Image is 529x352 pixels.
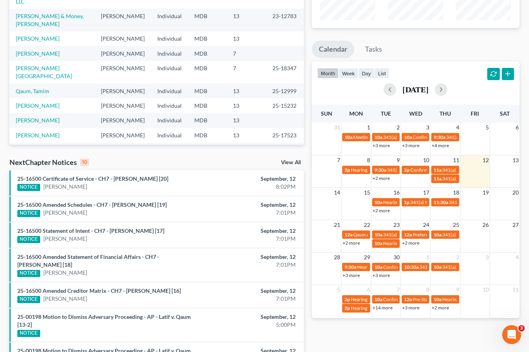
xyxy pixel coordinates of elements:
span: 10a [434,232,441,238]
span: 11a [434,167,441,173]
span: 2 [396,123,400,132]
span: 9 [455,285,460,294]
span: 12a [404,296,412,302]
td: 7 [227,46,266,61]
div: September, 12 [208,287,296,295]
td: Individual [151,84,188,98]
td: 13 [227,143,266,157]
span: Wed [409,110,422,117]
a: [PERSON_NAME] [43,183,87,191]
a: [PERSON_NAME] [16,35,60,42]
span: 10a [434,296,441,302]
td: MDB [188,128,227,142]
a: +2 more [432,305,449,311]
span: 5 [485,123,490,132]
div: NOTICE [17,236,40,243]
td: 13 [227,128,266,142]
span: 8 [366,155,371,165]
span: 28 [333,253,341,262]
span: 341(a) meeting for [PERSON_NAME] & [PERSON_NAME] [387,167,505,173]
td: [PERSON_NAME] [95,98,151,113]
td: [PERSON_NAME] [95,143,151,157]
a: [PERSON_NAME] [16,132,60,139]
span: 9:30a [434,134,445,140]
span: 4 [455,123,460,132]
span: 12a [345,232,352,238]
a: 25-16500 Statement of Intent - CH7 - [PERSON_NAME] [17] [17,227,164,234]
div: NOTICE [17,330,40,337]
td: [PERSON_NAME] [95,128,151,142]
span: 341(a) meeting for [PERSON_NAME] [449,199,525,205]
a: 25-16500 Amended Statement of Financial Affairs - CH7 - [PERSON_NAME] [18] [17,253,159,268]
span: 8 [425,285,430,294]
a: [PERSON_NAME] [43,209,87,217]
td: Individual [151,113,188,128]
span: 341(a) meeting for [PERSON_NAME] [PERSON_NAME] [383,134,497,140]
a: +14 more [373,305,393,311]
div: 5:00PM [208,321,296,329]
a: [PERSON_NAME] [43,295,87,303]
td: MDB [188,98,227,113]
div: 7:01PM [208,295,296,303]
a: Tasks [358,41,389,58]
span: 2p [404,167,410,173]
span: 22 [363,220,371,230]
span: 30 [393,253,400,262]
span: 1 [425,253,430,262]
span: 4 [515,253,520,262]
span: 10a [374,240,382,246]
span: 25 [452,220,460,230]
span: 2p [345,296,350,302]
a: [PERSON_NAME][GEOGRAPHIC_DATA] [16,65,72,79]
span: Hearing for [PERSON_NAME] [351,167,412,173]
span: 11 [512,285,520,294]
div: NOTICE [17,184,40,191]
span: Hearing for [PERSON_NAME] [383,199,445,205]
span: 7 [336,155,341,165]
span: Hearing for [PERSON_NAME] [351,305,412,311]
span: 21 [333,220,341,230]
a: +3 more [343,272,360,278]
span: 10 [422,155,430,165]
span: 11a [434,176,441,182]
td: [PERSON_NAME] [95,61,151,83]
a: [PERSON_NAME] [43,269,87,277]
span: Meeting of Creditors for [353,134,403,140]
span: 341(a) meeting for [PERSON_NAME] [442,232,518,238]
td: 13 [227,113,266,128]
span: Tue [381,110,391,117]
span: Sun [321,110,332,117]
td: 13 [227,98,266,113]
span: 2p [345,167,350,173]
a: 25-00198 Motion to Dismiss Adversary Proceeding - AP - Latif v. Qaum [13-2] [17,313,191,328]
a: 25-16500 Certificate of Service - CH7 - [PERSON_NAME] [20] [17,175,168,182]
span: 341(a) Meeting for [442,264,481,270]
span: 27 [512,220,520,230]
a: View All [281,160,301,165]
span: 16 [393,188,400,197]
td: Individual [151,143,188,157]
div: September, 12 [208,201,296,209]
span: 2 [455,253,460,262]
a: Calendar [312,41,354,58]
span: 10a [434,264,441,270]
span: 6 [366,285,371,294]
span: 9:30a [345,264,356,270]
a: +2 more [402,240,419,246]
span: 11 [452,155,460,165]
h2: [DATE] [402,85,428,94]
div: September, 12 [208,253,296,261]
td: [PERSON_NAME] [95,84,151,98]
td: Individual [151,46,188,61]
span: 23 [393,220,400,230]
span: 14 [333,188,341,197]
span: Hearing for [PERSON_NAME] [351,296,412,302]
td: MDB [188,143,227,157]
span: 1p [404,199,410,205]
td: 25-17389 [266,143,304,157]
span: 15 [363,188,371,197]
td: MDB [188,113,227,128]
span: 10 [482,285,490,294]
td: 13 [227,32,266,46]
span: 12a [404,232,412,238]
